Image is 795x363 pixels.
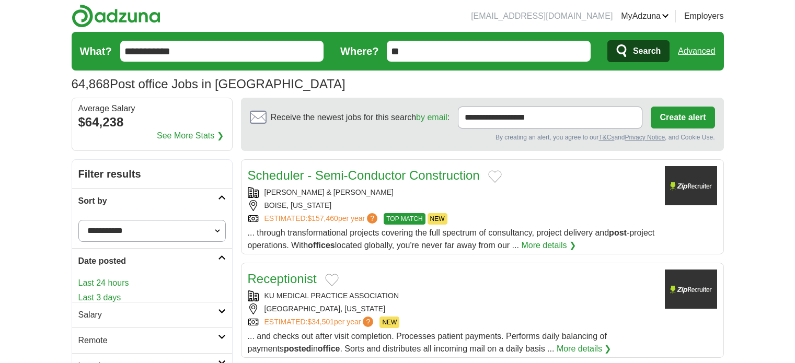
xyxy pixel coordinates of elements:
[264,213,380,225] a: ESTIMATED:$157,460per year?
[318,344,340,353] strong: office
[607,40,670,62] button: Search
[307,318,334,326] span: $34,501
[248,187,656,198] div: [PERSON_NAME] & [PERSON_NAME]
[78,195,218,207] h2: Sort by
[78,309,218,321] h2: Salary
[609,228,627,237] strong: post
[250,133,715,142] div: By creating an alert, you agree to our and , and Cookie Use.
[72,248,232,274] a: Date posted
[157,130,224,142] a: See More Stats ❯
[248,272,317,286] a: Receptionist
[678,41,715,62] a: Advanced
[488,170,502,183] button: Add to favorite jobs
[625,134,665,141] a: Privacy Notice
[367,213,377,224] span: ?
[416,113,447,122] a: by email
[379,317,399,328] span: NEW
[557,343,612,355] a: More details ❯
[78,334,218,347] h2: Remote
[633,41,661,62] span: Search
[72,302,232,327] a: Salary
[248,303,656,314] div: [GEOGRAPHIC_DATA], [US_STATE]
[72,327,232,353] a: Remote
[621,10,669,22] a: MyAdzuna
[72,75,110,93] span: 64,868
[384,213,425,225] span: TOP MATCH
[78,113,226,132] div: $64,238
[308,241,335,250] strong: offices
[264,317,376,328] a: ESTIMATED:$34,501per year?
[684,10,724,22] a: Employers
[325,274,339,286] button: Add to favorite jobs
[428,213,447,225] span: NEW
[72,160,232,188] h2: Filter results
[340,43,378,59] label: Where?
[248,290,656,301] div: KU MEDICAL PRACTICE ASSOCIATION
[248,228,655,250] span: ... through transformational projects covering the full spectrum of consultancy, project delivery...
[72,77,345,91] h1: Post office Jobs in [GEOGRAPHIC_DATA]
[471,10,613,22] li: [EMAIL_ADDRESS][DOMAIN_NAME]
[307,214,338,223] span: $157,460
[78,255,218,267] h2: Date posted
[248,168,480,182] a: Scheduler - Semi-Conductor Construction
[521,239,576,252] a: More details ❯
[248,332,607,353] span: ... and checks out after visit completion. Processes patient payments. Performs daily balancing o...
[78,104,226,113] div: Average Salary
[665,166,717,205] img: Company logo
[598,134,614,141] a: T&Cs
[248,200,656,211] div: BOISE, [US_STATE]
[284,344,311,353] strong: posted
[651,107,715,128] button: Create alert
[271,111,450,124] span: Receive the newest jobs for this search :
[363,317,373,327] span: ?
[78,277,226,289] a: Last 24 hours
[78,291,226,304] a: Last 3 days
[72,188,232,214] a: Sort by
[665,270,717,309] img: Company logo
[72,4,160,28] img: Adzuna logo
[80,43,112,59] label: What?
